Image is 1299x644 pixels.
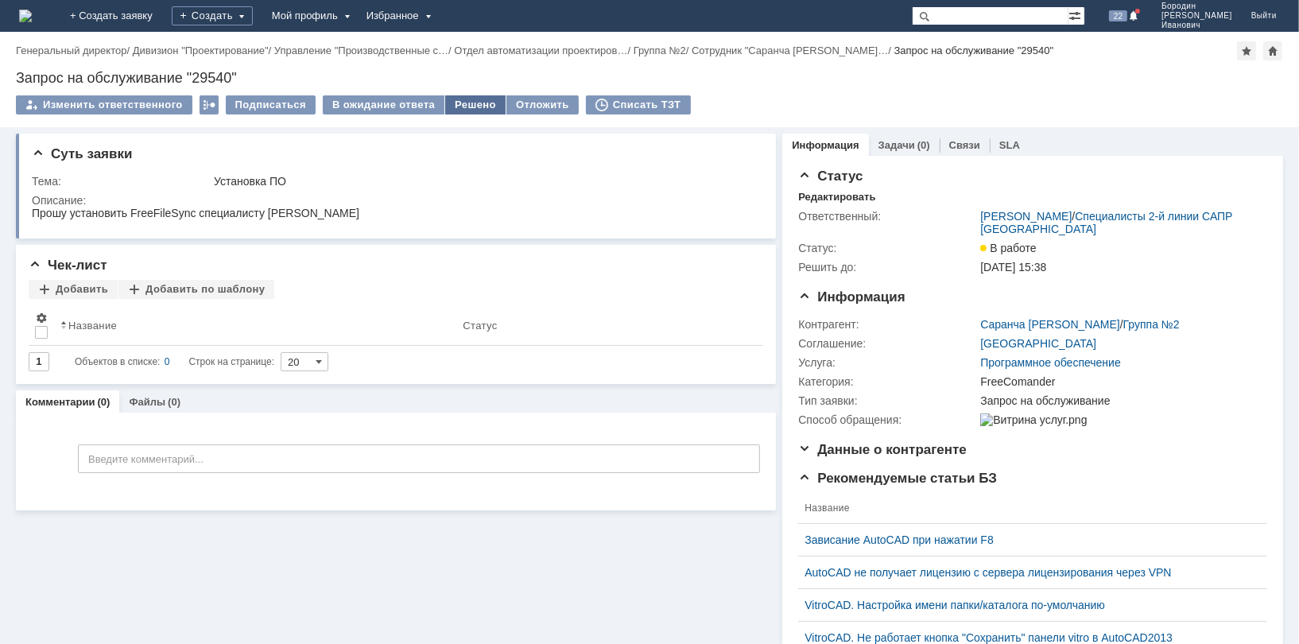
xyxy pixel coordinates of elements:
[133,45,269,56] a: Дивизион "Проектирование"
[980,318,1119,331] a: Саранча [PERSON_NAME]
[1161,2,1232,11] span: Бородин
[980,242,1036,254] span: В работе
[980,210,1232,235] a: Специалисты 2-й линии САПР [GEOGRAPHIC_DATA]
[168,396,180,408] div: (0)
[798,337,977,350] div: Соглашение:
[16,70,1283,86] div: Запрос на обслуживание "29540"
[454,45,627,56] a: Отдел автоматизации проектиров…
[798,242,977,254] div: Статус:
[798,356,977,369] div: Услуга:
[980,356,1121,369] a: Программное обеспечение
[32,175,211,188] div: Тема:
[792,139,859,151] a: Информация
[214,175,753,188] div: Установка ПО
[1161,11,1232,21] span: [PERSON_NAME]
[980,413,1087,426] img: Витрина услуг.png
[980,318,1179,331] div: /
[129,396,165,408] a: Файлы
[19,10,32,22] img: logo
[200,95,219,114] div: Работа с массовостью
[805,599,1248,611] a: VitroCAD. Настройка имени папки/каталога по-умолчанию
[1109,10,1127,21] span: 22
[54,305,456,346] th: Название
[980,337,1096,350] a: [GEOGRAPHIC_DATA]
[165,352,170,371] div: 0
[798,394,977,407] div: Тип заявки:
[75,356,160,367] span: Объектов в списке:
[798,375,977,388] div: Категория:
[798,413,977,426] div: Способ обращения:
[798,169,863,184] span: Статус
[32,146,132,161] span: Суть заявки
[68,320,117,332] div: Название
[98,396,111,408] div: (0)
[32,194,756,207] div: Описание:
[456,305,750,346] th: Статус
[980,394,1259,407] div: Запрос на обслуживание
[917,139,930,151] div: (0)
[999,139,1020,151] a: SLA
[19,10,32,22] a: Перейти на домашнюю страницу
[980,210,1072,223] a: [PERSON_NAME]
[454,45,633,56] div: /
[798,493,1254,524] th: Название
[805,566,1248,579] a: AutoCAD не получает лицензию с сервера лицензирования через VPN
[75,352,274,371] i: Строк на странице:
[16,45,126,56] a: Генеральный директор
[35,312,48,324] span: Настройки
[16,45,133,56] div: /
[894,45,1054,56] div: Запрос на обслуживание "29540"
[798,318,977,331] div: Контрагент:
[274,45,455,56] div: /
[692,45,894,56] div: /
[1068,7,1084,22] span: Расширенный поиск
[980,261,1046,274] span: [DATE] 15:38
[798,289,905,305] span: Информация
[980,210,1259,235] div: /
[25,396,95,408] a: Комментарии
[172,6,253,25] div: Создать
[878,139,915,151] a: Задачи
[805,631,1248,644] a: VitroCAD. Не работает кнопка "Сохранить" панели vitro в AutoCAD2013
[1123,318,1180,331] a: Группа №2
[980,375,1259,388] div: FreeComander
[29,258,107,273] span: Чек-лист
[798,210,977,223] div: Ответственный:
[798,442,967,457] span: Данные о контрагенте
[798,191,875,204] div: Редактировать
[634,45,686,56] a: Группа №2
[805,533,1248,546] a: Зависание AutoCAD при нажатии F8
[692,45,888,56] a: Сотрудник "Саранча [PERSON_NAME]…
[1161,21,1232,30] span: Иванович
[133,45,274,56] div: /
[274,45,448,56] a: Управление "Производственные с…
[1237,41,1256,60] div: Добавить в избранное
[798,471,997,486] span: Рекомендуемые статьи БЗ
[1263,41,1282,60] div: Сделать домашней страницей
[798,261,977,274] div: Решить до:
[634,45,692,56] div: /
[463,320,497,332] div: Статус
[949,139,980,151] a: Связи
